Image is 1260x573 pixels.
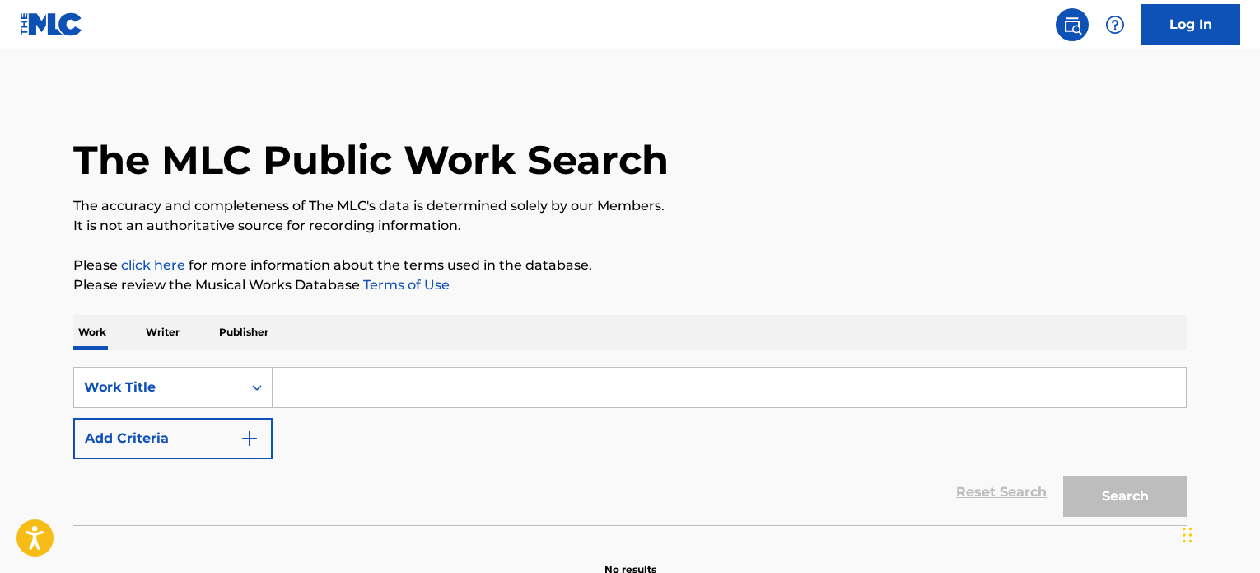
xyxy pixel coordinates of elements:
[214,315,273,350] p: Publisher
[1056,8,1089,41] a: Public Search
[141,315,184,350] p: Writer
[360,277,450,293] a: Terms of Use
[73,196,1187,216] p: The accuracy and completeness of The MLC's data is determined solely by our Members.
[84,378,232,397] div: Work Title
[73,135,669,185] h1: The MLC Public Work Search
[73,367,1187,525] form: Search Form
[240,429,259,449] img: 9d2ae6d4665cec9f34b9.svg
[1141,4,1240,45] a: Log In
[73,315,111,350] p: Work
[73,275,1187,295] p: Please review the Musical Works Database
[73,216,1187,236] p: It is not an authoritative source for recording information.
[1062,15,1082,35] img: search
[73,418,273,459] button: Add Criteria
[1183,510,1192,560] div: Drag
[121,257,185,273] a: click here
[1105,15,1125,35] img: help
[73,256,1187,275] p: Please for more information about the terms used in the database.
[20,12,83,36] img: MLC Logo
[1099,8,1132,41] div: Help
[1178,494,1260,573] iframe: Chat Widget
